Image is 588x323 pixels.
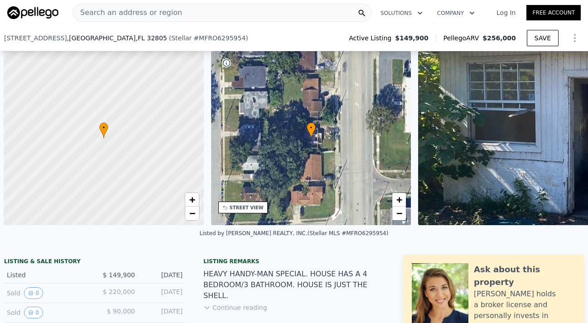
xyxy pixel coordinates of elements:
div: Listed [7,270,87,280]
div: Sold [7,307,87,318]
img: Pellego [7,6,58,19]
button: View historical data [24,287,43,299]
span: − [189,207,195,219]
span: $ 149,900 [103,271,135,279]
a: Log In [486,8,526,17]
div: HEAVY HANDY-MAN SPECIAL. HOUSE HAS A 4 BEDROOM/3 BATHROOM. HOUSE IS JUST THE SHELL. [203,269,385,301]
span: $ 90,000 [107,308,135,315]
div: [DATE] [142,287,183,299]
span: $256,000 [482,34,516,42]
span: − [396,207,402,219]
span: Active Listing [349,34,395,43]
a: Zoom in [392,193,406,207]
div: ( ) [169,34,248,43]
span: • [307,124,316,132]
a: Zoom out [392,207,406,220]
div: Listed by [PERSON_NAME] REALTY, INC. (Stellar MLS #MFRO6295954) [200,230,389,236]
button: Show Options [566,29,584,47]
div: Ask about this property [474,263,575,289]
span: + [189,194,195,205]
a: Zoom in [185,193,199,207]
span: [STREET_ADDRESS] [4,34,67,43]
a: Free Account [526,5,581,20]
span: , [GEOGRAPHIC_DATA] [67,34,167,43]
div: • [307,122,316,138]
span: Stellar [171,34,192,42]
div: Listing remarks [203,258,385,265]
div: LISTING & SALE HISTORY [4,258,185,267]
span: $ 220,000 [103,288,135,295]
button: View historical data [24,307,43,318]
span: , FL 32805 [135,34,167,42]
span: + [396,194,402,205]
button: Company [430,5,482,21]
div: [DATE] [142,307,183,318]
span: # MFRO6295954 [193,34,246,42]
div: STREET VIEW [230,204,264,211]
button: Continue reading [203,303,267,312]
span: Pellego ARV [443,34,483,43]
div: Sold [7,287,87,299]
span: • [99,124,108,132]
button: Solutions [373,5,430,21]
span: $149,900 [395,34,429,43]
button: SAVE [527,30,559,46]
div: [DATE] [142,270,183,280]
span: Search an address or region [73,7,182,18]
a: Zoom out [185,207,199,220]
div: • [99,122,108,138]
